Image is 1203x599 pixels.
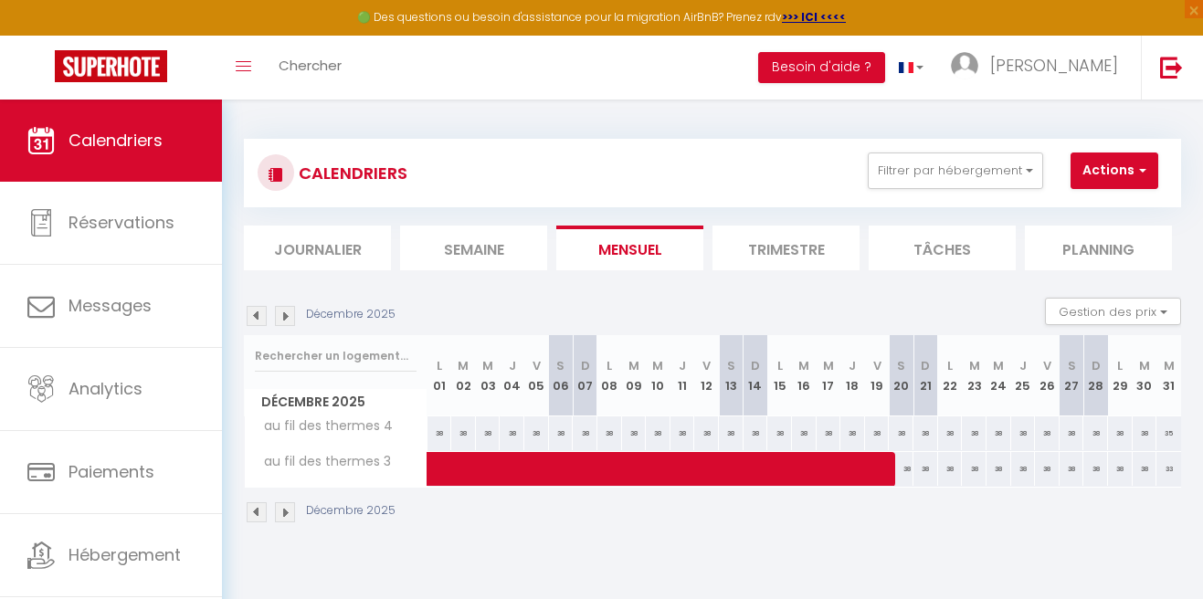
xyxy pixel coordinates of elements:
[670,416,695,450] div: 38
[873,357,881,374] abbr: V
[427,335,452,416] th: 01
[767,335,792,416] th: 15
[1133,335,1157,416] th: 30
[524,416,549,450] div: 38
[306,306,396,323] p: Décembre 2025
[279,56,342,75] span: Chercher
[938,416,963,450] div: 38
[500,416,524,450] div: 38
[458,357,469,374] abbr: M
[1060,416,1084,450] div: 38
[1133,416,1157,450] div: 38
[1035,416,1060,450] div: 38
[670,335,695,416] th: 11
[702,357,711,374] abbr: V
[646,335,670,416] th: 10
[1045,298,1181,325] button: Gestion des prix
[938,335,963,416] th: 22
[248,452,396,472] span: au fil des thermes 3
[533,357,541,374] abbr: V
[951,52,978,79] img: ...
[987,335,1011,416] th: 24
[1011,335,1036,416] th: 25
[1092,357,1101,374] abbr: D
[581,357,590,374] abbr: D
[1035,335,1060,416] th: 26
[1043,357,1051,374] abbr: V
[744,335,768,416] th: 14
[622,335,647,416] th: 09
[451,416,476,450] div: 38
[719,335,744,416] th: 13
[897,357,905,374] abbr: S
[865,416,890,450] div: 38
[840,416,865,450] div: 38
[265,36,355,100] a: Chercher
[993,357,1004,374] abbr: M
[868,152,1043,189] button: Filtrer par hébergement
[482,357,493,374] abbr: M
[1019,357,1027,374] abbr: J
[597,335,622,416] th: 08
[1068,357,1076,374] abbr: S
[69,377,142,400] span: Analytics
[69,543,181,566] span: Hébergement
[306,502,396,520] p: Décembre 2025
[55,50,167,82] img: Super Booking
[573,335,597,416] th: 07
[947,357,953,374] abbr: L
[1108,416,1133,450] div: 38
[476,416,501,450] div: 38
[1060,335,1084,416] th: 27
[889,335,913,416] th: 20
[427,416,452,450] div: 38
[913,335,938,416] th: 21
[758,52,885,83] button: Besoin d'aide ?
[962,335,987,416] th: 23
[1083,335,1108,416] th: 28
[782,9,846,25] a: >>> ICI <<<<
[294,152,407,194] h3: CALENDRIERS
[1108,335,1133,416] th: 29
[1025,226,1172,270] li: Planning
[437,357,442,374] abbr: L
[500,335,524,416] th: 04
[646,416,670,450] div: 38
[1139,357,1150,374] abbr: M
[451,335,476,416] th: 02
[823,357,834,374] abbr: M
[400,226,547,270] li: Semaine
[679,357,686,374] abbr: J
[244,226,391,270] li: Journalier
[255,340,417,373] input: Rechercher un logement...
[549,335,574,416] th: 06
[476,335,501,416] th: 03
[622,416,647,450] div: 38
[792,416,817,450] div: 38
[1160,56,1183,79] img: logout
[969,357,980,374] abbr: M
[777,357,783,374] abbr: L
[69,294,152,317] span: Messages
[817,416,841,450] div: 38
[719,416,744,450] div: 38
[869,226,1016,270] li: Tâches
[1071,152,1158,189] button: Actions
[652,357,663,374] abbr: M
[865,335,890,416] th: 19
[549,416,574,450] div: 38
[509,357,516,374] abbr: J
[69,211,174,234] span: Réservations
[849,357,856,374] abbr: J
[1083,416,1108,450] div: 38
[744,416,768,450] div: 38
[712,226,860,270] li: Trimestre
[694,416,719,450] div: 38
[889,416,913,450] div: 38
[817,335,841,416] th: 17
[628,357,639,374] abbr: M
[1164,357,1175,374] abbr: M
[937,36,1141,100] a: ... [PERSON_NAME]
[524,335,549,416] th: 05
